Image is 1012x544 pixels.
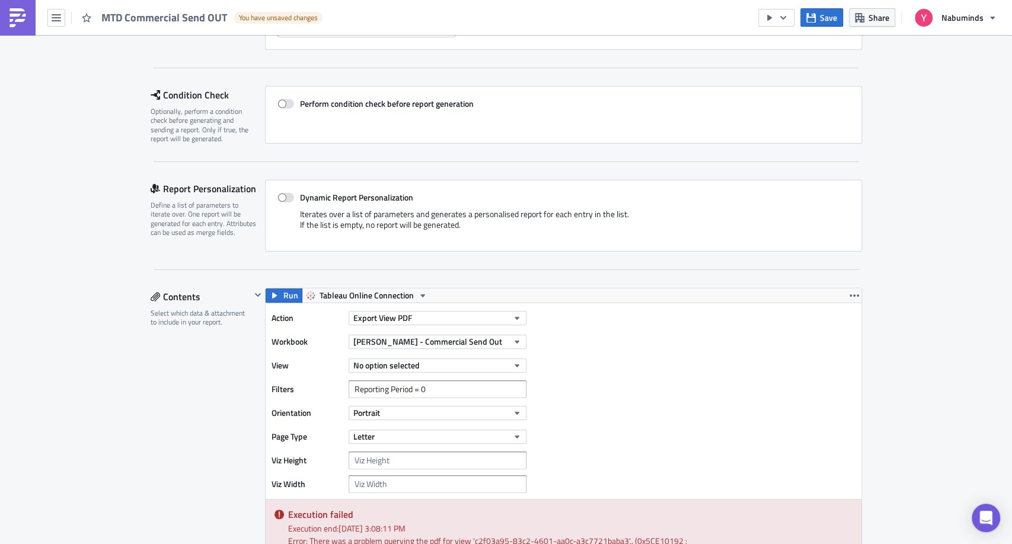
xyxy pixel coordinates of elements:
[914,8,934,28] img: Avatar
[849,8,895,27] button: Share
[101,11,228,24] span: MTD Commercial Send OUT
[353,335,502,348] span: [PERSON_NAME] - Commercial Send Out
[272,309,343,327] label: Action
[349,451,526,469] input: Viz Height
[869,11,889,24] span: Share
[272,333,343,351] label: Workbook
[151,201,257,237] div: Define a list of parameters to iterate over. One report will be generated for each entry. Attribu...
[151,308,251,327] div: Select which data & attachment to include in your report.
[288,522,853,535] div: Execution end: [DATE] 3:08:11 PM
[353,359,420,371] span: No option selected
[5,5,566,14] p: Hello,
[349,406,526,420] button: Portrait
[320,288,414,303] span: Tableau Online Connection
[353,406,380,419] span: Portrait
[272,357,343,374] label: View
[5,5,566,66] body: Rich Text Area. Press ALT-0 for help.
[272,428,343,446] label: Page Type
[272,475,343,493] label: Viz Width
[941,11,984,24] span: Nabuminds
[908,5,1003,31] button: Nabuminds
[349,335,526,349] button: [PERSON_NAME] - Commercial Send Out
[266,288,302,303] button: Run
[151,86,265,104] div: Condition Check
[288,510,853,519] h5: Execution failed
[272,380,343,398] label: Filters
[151,288,251,306] div: Contents
[277,209,850,239] div: Iterates over a list of parameters and generates a personalised report for each entry in the list...
[300,191,413,203] strong: Dynamic Report Personalization
[349,475,526,493] input: Viz Width
[349,311,526,325] button: Export View PDF
[353,311,412,324] span: Export View PDF
[251,288,265,302] button: Hide content
[239,13,318,23] span: You have unsaved changes
[300,97,474,110] strong: Perform condition check before report generation
[349,380,526,398] input: Filter1=Value1&...
[272,451,343,469] label: Viz Height
[353,430,375,443] span: Letter
[349,358,526,373] button: No option selected
[272,404,343,422] label: Orientation
[151,180,265,198] div: Report Personalization
[820,11,837,24] span: Save
[349,430,526,444] button: Letter
[5,31,566,40] p: Please find attached the MTD Commercial Send Out
[302,288,432,303] button: Tableau Online Connection
[972,504,1000,532] div: Open Intercom Messenger
[283,288,298,303] span: Run
[800,8,843,27] button: Save
[8,8,27,27] img: PushMetrics
[151,107,257,144] div: Optionally, perform a condition check before generating and sending a report. Only if true, the r...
